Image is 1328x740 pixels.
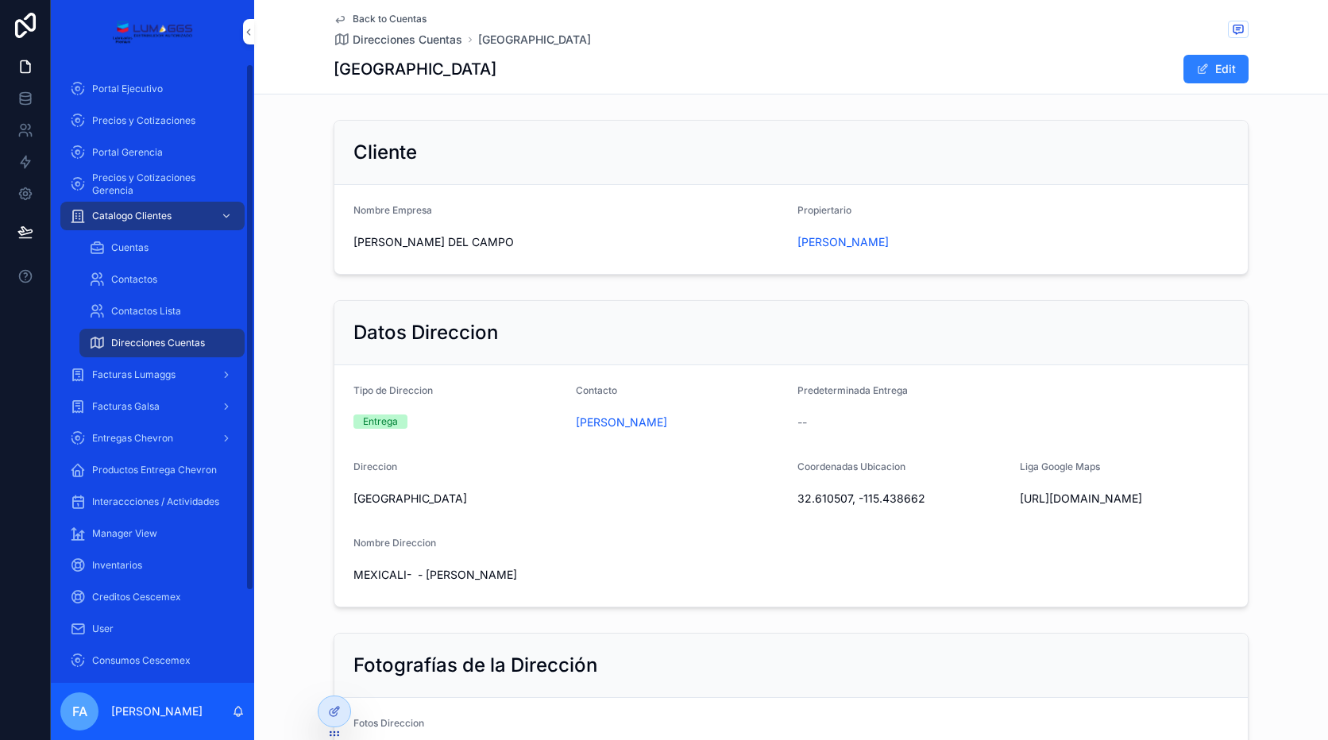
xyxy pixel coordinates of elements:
span: Contacto [576,384,617,396]
span: Predeterminada Entrega [797,384,908,396]
span: Direcciones Cuentas [111,337,205,349]
span: Fotos Direccion [353,717,424,729]
span: Direccion [353,461,397,472]
a: Direcciones Cuentas [79,329,245,357]
a: Contactos [79,265,245,294]
span: Contactos Lista [111,305,181,318]
a: Productos Entrega Chevron [60,456,245,484]
span: Catalogo Clientes [92,210,172,222]
span: Entregas Chevron [92,432,173,445]
span: -- [797,414,807,430]
a: Creditos Cescemex [60,583,245,611]
h1: [GEOGRAPHIC_DATA] [334,58,496,80]
a: Interaccciones / Actividades [60,488,245,516]
a: Catalogo Clientes [60,202,245,230]
a: Direcciones Cuentas [334,32,462,48]
a: Cuentas [79,233,245,262]
a: Portal Ejecutivo [60,75,245,103]
a: [GEOGRAPHIC_DATA] [478,32,591,48]
span: FA [72,702,87,721]
a: Portal Gerencia [60,138,245,167]
a: Contactos Lista [79,297,245,326]
span: Liga Google Maps [1020,461,1100,472]
h2: Datos Direccion [353,320,498,345]
h2: Fotografías de la Dirección [353,653,597,678]
span: Facturas Lumaggs [92,368,176,381]
span: Interaccciones / Actividades [92,495,219,508]
span: Coordenadas Ubicacion [797,461,905,472]
button: Edit [1183,55,1249,83]
span: Creditos Cescemex [92,591,181,603]
a: User [60,615,245,643]
span: [PERSON_NAME] DEL CAMPO [353,234,785,250]
a: Precios y Cotizaciones Gerencia [60,170,245,198]
span: Facturas Galsa [92,400,160,413]
a: Entregas Chevron [60,424,245,453]
span: Contactos [111,273,157,286]
p: [PERSON_NAME] [111,703,203,719]
div: Entrega [363,414,398,429]
img: App logo [112,19,192,44]
span: MEXICALI- - [PERSON_NAME] [353,567,1229,583]
span: Direcciones Cuentas [353,32,462,48]
span: Cuentas [111,241,149,254]
span: Precios y Cotizaciones Gerencia [92,172,229,197]
span: Inventarios [92,559,142,572]
a: [PERSON_NAME] [576,414,667,430]
a: Facturas Galsa [60,392,245,421]
span: [GEOGRAPHIC_DATA] [353,491,785,507]
a: Back to Cuentas [334,13,427,25]
span: Manager View [92,527,157,540]
h2: Cliente [353,140,417,165]
a: Manager View [60,519,245,548]
span: [URL][DOMAIN_NAME] [1020,491,1230,507]
span: Propiertario [797,204,851,216]
span: 32.610507, -115.438662 [797,491,1007,507]
span: Productos Entrega Chevron [92,464,217,476]
span: Nombre Empresa [353,204,432,216]
span: Precios y Cotizaciones [92,114,195,127]
a: Inventarios [60,551,245,580]
span: Tipo de Direccion [353,384,433,396]
span: Consumos Cescemex [92,654,191,667]
a: Consumos Cescemex [60,646,245,675]
span: Back to Cuentas [353,13,427,25]
span: Portal Gerencia [92,146,163,159]
a: [PERSON_NAME] [797,234,889,250]
div: scrollable content [51,64,254,683]
span: User [92,622,114,635]
a: Precios y Cotizaciones [60,106,245,135]
span: Portal Ejecutivo [92,83,163,95]
a: Facturas Lumaggs [60,360,245,389]
span: Nombre Direccion [353,537,436,549]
